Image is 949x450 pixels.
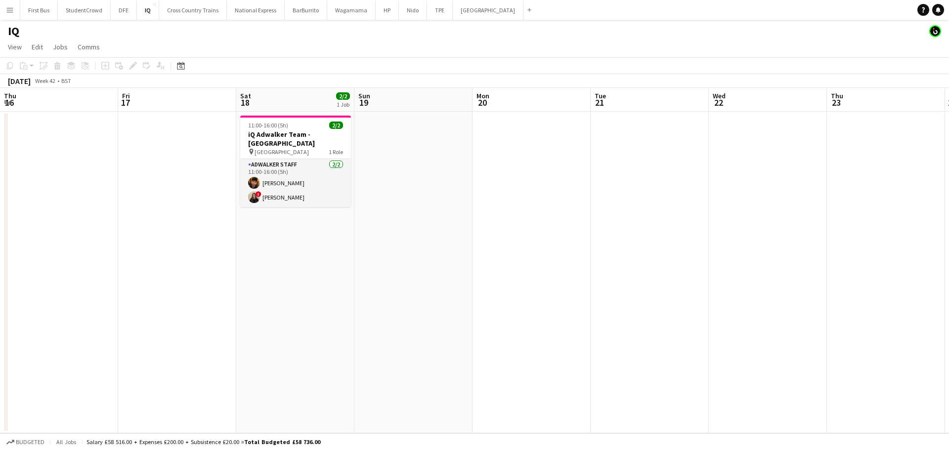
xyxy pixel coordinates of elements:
[475,97,489,108] span: 20
[427,0,453,20] button: TPE
[240,130,351,148] h3: iQ Adwalker Team - [GEOGRAPHIC_DATA]
[227,0,285,20] button: National Express
[137,0,159,20] button: IQ
[453,0,523,20] button: [GEOGRAPHIC_DATA]
[8,76,31,86] div: [DATE]
[337,101,349,108] div: 1 Job
[2,97,16,108] span: 16
[54,438,78,446] span: All jobs
[829,97,843,108] span: 23
[20,0,58,20] button: First Bus
[8,42,22,51] span: View
[929,25,941,37] app-user-avatar: Tim Bodenham
[358,91,370,100] span: Sun
[78,42,100,51] span: Comms
[476,91,489,100] span: Mon
[53,42,68,51] span: Jobs
[329,148,343,156] span: 1 Role
[285,0,327,20] button: BarBurrito
[16,439,44,446] span: Budgeted
[32,42,43,51] span: Edit
[831,91,843,100] span: Thu
[28,41,47,53] a: Edit
[256,191,261,197] span: !
[357,97,370,108] span: 19
[240,116,351,207] app-job-card: 11:00-16:00 (5h)2/2iQ Adwalker Team - [GEOGRAPHIC_DATA] [GEOGRAPHIC_DATA]1 RoleAdwalker Staff2/21...
[248,122,288,129] span: 11:00-16:00 (5h)
[74,41,104,53] a: Comms
[4,91,16,100] span: Thu
[86,438,320,446] div: Salary £58 516.00 + Expenses £200.00 + Subsistence £20.00 =
[122,91,130,100] span: Fri
[159,0,227,20] button: Cross Country Trains
[121,97,130,108] span: 17
[4,41,26,53] a: View
[255,148,309,156] span: [GEOGRAPHIC_DATA]
[111,0,137,20] button: DFE
[595,91,606,100] span: Tue
[8,24,19,39] h1: IQ
[61,77,71,84] div: BST
[399,0,427,20] button: Nido
[49,41,72,53] a: Jobs
[593,97,606,108] span: 21
[336,92,350,100] span: 2/2
[239,97,251,108] span: 18
[376,0,399,20] button: HP
[33,77,57,84] span: Week 42
[711,97,726,108] span: 22
[244,438,320,446] span: Total Budgeted £58 736.00
[240,159,351,207] app-card-role: Adwalker Staff2/211:00-16:00 (5h)[PERSON_NAME]![PERSON_NAME]
[329,122,343,129] span: 2/2
[5,437,46,448] button: Budgeted
[327,0,376,20] button: Wagamama
[713,91,726,100] span: Wed
[58,0,111,20] button: StudentCrowd
[240,91,251,100] span: Sat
